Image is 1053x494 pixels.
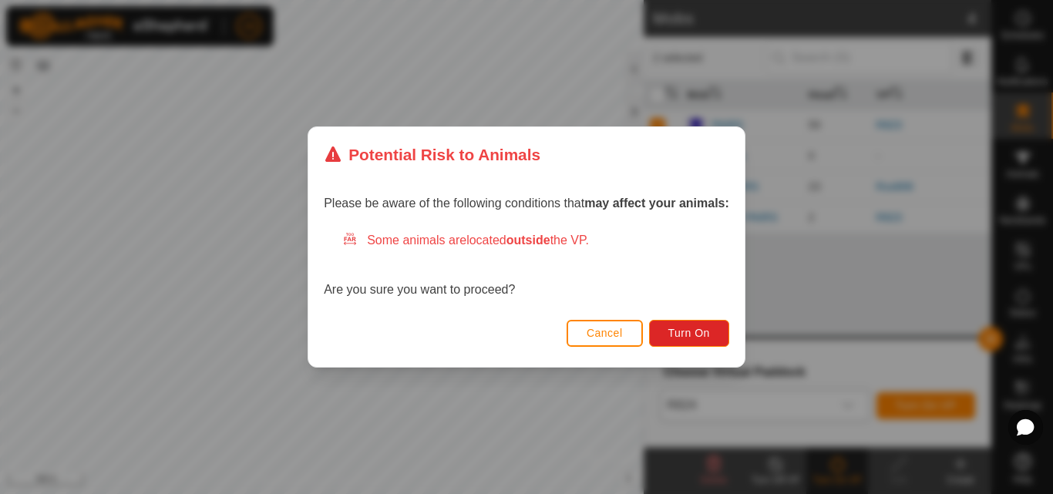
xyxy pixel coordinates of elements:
[506,234,550,247] strong: outside
[587,327,623,339] span: Cancel
[584,197,729,210] strong: may affect your animals:
[668,327,710,339] span: Turn On
[649,320,729,347] button: Turn On
[324,231,729,299] div: Are you sure you want to proceed?
[324,143,540,166] div: Potential Risk to Animals
[567,320,643,347] button: Cancel
[324,197,729,210] span: Please be aware of the following conditions that
[466,234,589,247] span: located the VP.
[342,231,729,250] div: Some animals are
